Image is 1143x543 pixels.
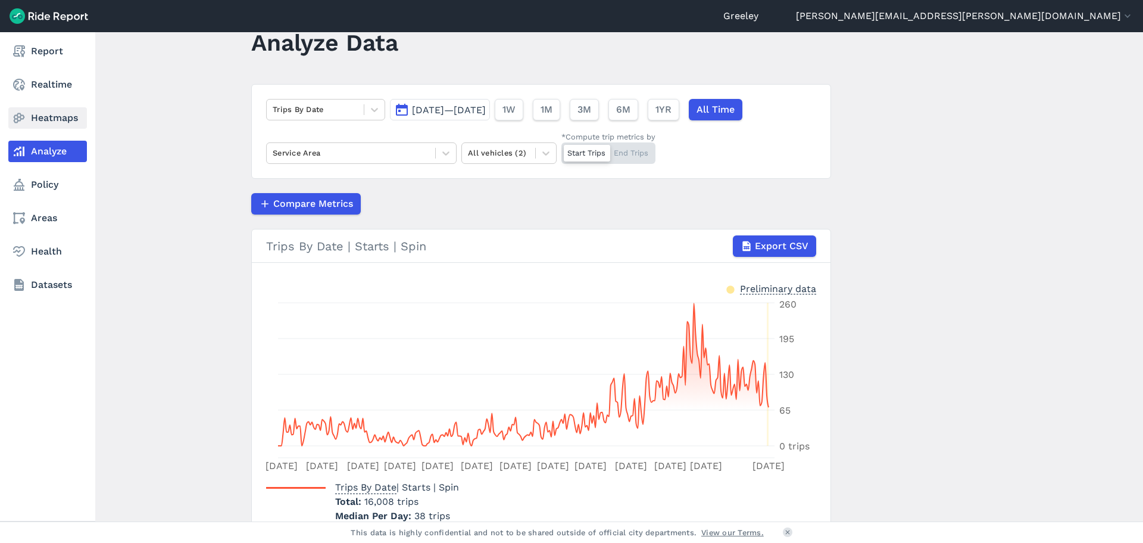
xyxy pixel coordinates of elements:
[335,509,459,523] p: 38 trips
[690,460,722,471] tspan: [DATE]
[689,99,742,120] button: All Time
[655,103,672,117] span: 1YR
[8,107,87,129] a: Heatmaps
[796,9,1133,23] button: [PERSON_NAME][EMAIL_ADDRESS][PERSON_NAME][DOMAIN_NAME]
[347,460,379,471] tspan: [DATE]
[752,460,785,471] tspan: [DATE]
[335,482,459,493] span: | Starts | Spin
[251,26,398,59] h1: Analyze Data
[533,99,560,120] button: 1M
[740,282,816,294] div: Preliminary data
[697,103,735,117] span: All Time
[412,104,486,116] span: [DATE]—[DATE]
[335,507,414,523] span: Median Per Day
[654,460,686,471] tspan: [DATE]
[266,235,816,257] div: Trips By Date | Starts | Spin
[8,241,87,262] a: Health
[8,141,87,162] a: Analyze
[306,460,338,471] tspan: [DATE]
[8,207,87,229] a: Areas
[701,527,764,538] a: View our Terms.
[251,193,361,215] button: Compare Metrics
[8,174,87,196] a: Policy
[608,99,638,120] button: 6M
[779,405,791,416] tspan: 65
[755,239,808,253] span: Export CSV
[502,103,516,117] span: 1W
[648,99,679,120] button: 1YR
[384,460,416,471] tspan: [DATE]
[723,9,758,23] a: Greeley
[541,103,552,117] span: 1M
[779,440,810,452] tspan: 0 trips
[335,478,396,494] span: Trips By Date
[266,460,298,471] tspan: [DATE]
[335,496,364,507] span: Total
[8,274,87,296] a: Datasets
[779,333,794,345] tspan: 195
[421,460,454,471] tspan: [DATE]
[8,41,87,62] a: Report
[364,496,419,507] span: 16,008 trips
[495,99,523,120] button: 1W
[577,103,591,117] span: 3M
[733,235,816,257] button: Export CSV
[461,460,493,471] tspan: [DATE]
[8,74,87,95] a: Realtime
[561,131,655,142] div: *Compute trip metrics by
[779,369,794,380] tspan: 130
[570,99,599,120] button: 3M
[390,99,490,120] button: [DATE]—[DATE]
[537,460,569,471] tspan: [DATE]
[10,8,88,24] img: Ride Report
[779,299,797,310] tspan: 260
[499,460,532,471] tspan: [DATE]
[574,460,607,471] tspan: [DATE]
[615,460,647,471] tspan: [DATE]
[616,103,630,117] span: 6M
[273,197,353,211] span: Compare Metrics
